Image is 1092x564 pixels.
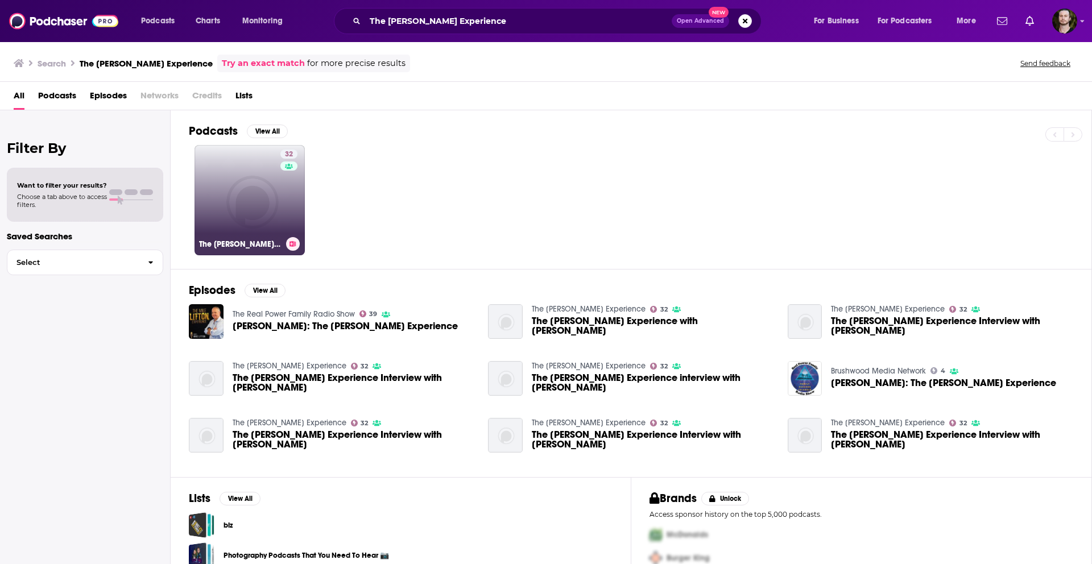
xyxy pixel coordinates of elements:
a: biz [224,519,233,532]
button: View All [220,492,260,505]
span: 32 [361,364,368,369]
img: The Mike Litton Experience Interview with Josh Pono [488,418,523,453]
a: Try an exact match [222,57,305,70]
h2: Podcasts [189,124,238,138]
span: The [PERSON_NAME] Experience Interview with [PERSON_NAME] [831,430,1073,449]
span: For Podcasters [878,13,932,29]
a: 32The [PERSON_NAME] Experience [195,145,305,255]
p: Saved Searches [7,231,163,242]
span: [PERSON_NAME]: The [PERSON_NAME] Experience [233,321,458,331]
a: 32 [949,420,967,426]
button: open menu [870,12,949,30]
a: The Mike Litton Experience with Rudy Rivera [532,316,774,335]
button: Select [7,250,163,275]
button: open menu [234,12,297,30]
span: 39 [369,312,377,317]
a: The Mike Litton Experience Interview with Bruce Levine [831,316,1073,335]
img: The Mike Litton Experience with Rudy Rivera [488,304,523,339]
button: open menu [949,12,990,30]
a: The Mike Litton Experience [233,418,346,428]
a: Show notifications dropdown [992,11,1012,31]
input: Search podcasts, credits, & more... [365,12,672,30]
a: The Mike Litton Experience [532,304,646,314]
img: The Mike Litton Experience Interview with Bruce Levine [788,304,822,339]
span: Want to filter your results? [17,181,107,189]
span: Episodes [90,86,127,110]
span: Choose a tab above to access filters. [17,193,107,209]
a: Photography Podcasts That You Need To Hear 📷 [224,549,389,562]
a: The Mike Litton Experience interview with Agi Cortez [488,361,523,396]
span: Logged in as OutlierAudio [1052,9,1077,34]
a: Podcasts [38,86,76,110]
a: Charts [188,12,227,30]
button: View All [247,125,288,138]
a: The Real Power Family Radio Show [233,309,355,319]
span: 32 [660,364,668,369]
a: The Mike Litton Experience interview with Agi Cortez [532,373,774,392]
a: biz [189,512,214,538]
a: PodcastsView All [189,124,288,138]
button: Unlock [701,492,750,505]
a: The Mike Litton Experience Interview with David Luna [233,430,475,449]
a: 32 [650,363,668,370]
span: For Business [814,13,859,29]
span: The [PERSON_NAME] Experience Interview with [PERSON_NAME] [532,430,774,449]
h3: The [PERSON_NAME] Experience [199,239,282,249]
a: Mike Litton: The Mike Litton Experience [788,361,822,396]
span: Burger King [667,553,710,563]
span: McDonalds [667,530,708,540]
button: View All [245,284,286,297]
a: Mike Litton: The Mike Litton Experience [831,378,1056,388]
img: The Mike Litton Experience Interview with Jonny Phillips [189,361,224,396]
a: 32 [949,306,967,313]
img: The Mike Litton Experience Interview with Max Zaker [788,418,822,453]
span: 32 [660,307,668,312]
div: Search podcasts, credits, & more... [345,8,772,34]
img: Mike Litton: The Mike Litton Experience [189,304,224,339]
h2: Brands [650,491,697,505]
span: The [PERSON_NAME] Experience with [PERSON_NAME] [532,316,774,335]
img: First Pro Logo [645,523,667,546]
a: ListsView All [189,491,260,505]
a: The Mike Litton Experience Interview with Josh Pono [532,430,774,449]
span: 32 [361,421,368,426]
span: 32 [660,421,668,426]
span: Select [7,259,139,266]
h2: Filter By [7,140,163,156]
a: All [14,86,24,110]
a: 39 [359,310,378,317]
span: Podcasts [141,13,175,29]
span: for more precise results [307,57,406,70]
a: The Mike Litton Experience Interview with Jonny Phillips [233,373,475,392]
a: Lists [235,86,253,110]
span: More [957,13,976,29]
span: 32 [285,149,293,160]
a: EpisodesView All [189,283,286,297]
h2: Episodes [189,283,235,297]
h2: Lists [189,491,210,505]
a: The Mike Litton Experience [831,304,945,314]
a: The Mike Litton Experience Interview with Max Zaker [831,430,1073,449]
button: open menu [806,12,873,30]
span: Open Advanced [677,18,724,24]
span: Credits [192,86,222,110]
a: 32 [351,420,369,426]
span: 32 [959,421,967,426]
button: Send feedback [1017,59,1074,68]
img: The Mike Litton Experience Interview with David Luna [189,418,224,453]
a: 32 [650,306,668,313]
button: Open AdvancedNew [672,14,729,28]
span: New [709,7,729,18]
span: Networks [140,86,179,110]
a: The Mike Litton Experience [831,418,945,428]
